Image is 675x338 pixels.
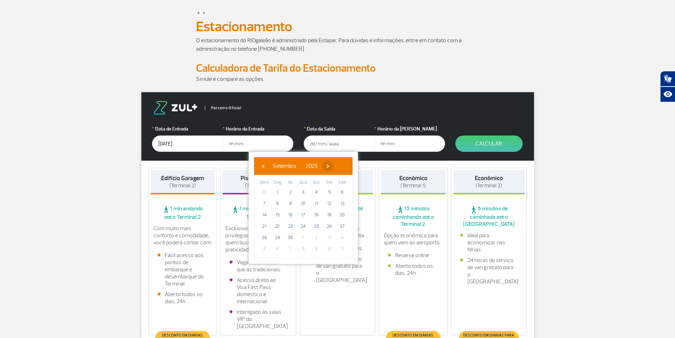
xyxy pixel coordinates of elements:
[268,161,301,171] button: Setembro
[152,125,223,133] label: Data de Entrada
[285,221,296,232] span: 23
[337,221,348,232] span: 27
[230,277,287,305] li: Acesso direto ao Visa Fast Pass doméstico e internacional.
[297,179,310,187] th: weekday
[337,209,348,221] span: 20
[230,309,287,330] li: Interligado às salas VIP do [GEOGRAPHIC_DATA].
[258,179,271,187] th: weekday
[245,182,271,189] span: (Terminal 2)
[311,198,322,209] span: 11
[259,243,270,255] span: 5
[460,232,518,253] li: Ideal para economizar nas férias
[197,9,200,17] a: >
[230,259,287,273] li: Vagas maiores do que as tradicionais.
[241,174,276,182] strong: Piso Premium
[400,182,426,189] span: (Terminal 1)
[272,221,283,232] span: 22
[196,36,479,53] p: O estacionamento do RIOgaleão é administrado pela Estapar. Para dúvidas e informações, entre em c...
[258,161,268,171] button: ‹
[151,205,215,221] span: 1 min andando até o Terminal 2
[374,125,445,133] label: Horário da [PERSON_NAME]
[298,243,309,255] span: 8
[311,243,322,255] span: 9
[324,198,335,209] span: 12
[660,87,675,102] button: Abrir recursos assistivos.
[272,187,283,198] span: 1
[311,187,322,198] span: 4
[311,221,322,232] span: 25
[337,243,348,255] span: 11
[273,162,296,170] span: Setembro
[455,135,523,152] button: Calcular
[374,135,445,152] input: hh:mm
[324,221,335,232] span: 26
[272,243,283,255] span: 6
[271,179,284,187] th: weekday
[305,162,318,170] span: 2025
[322,161,333,171] button: ›
[225,225,291,253] p: Exclusivo, com localização privilegiada e ideal para quem busca conforto e praticidade.
[324,209,335,221] span: 19
[196,21,479,33] h1: Estacionamento
[337,232,348,243] span: 4
[259,209,270,221] span: 14
[336,179,349,187] th: weekday
[304,135,375,152] input: dd/mm/aaaa
[337,187,348,198] span: 6
[272,209,283,221] span: 15
[660,71,675,102] div: Plugin de acessibilidade da Hand Talk.
[249,152,358,264] bs-datepicker-container: calendar
[258,161,333,168] bs-datepicker-navigation-view: ​ ​ ​
[152,135,223,152] input: dd/mm/aaaa
[660,71,675,87] button: Abrir tradutor de língua de sinais.
[298,187,309,198] span: 3
[323,179,336,187] th: weekday
[388,252,438,259] li: Reserva online
[309,255,366,284] li: 24 horas de serviço de van gratuito para o [GEOGRAPHIC_DATA]
[153,225,212,246] p: Com muito mais conforto e comodidade, você poderá contar com:
[324,243,335,255] span: 10
[259,232,270,243] span: 28
[272,198,283,209] span: 8
[196,62,479,75] h2: Calculadora de Tarifa do Estacionamento
[453,205,525,228] span: 6 minutos de caminhada até o [GEOGRAPHIC_DATA]
[460,257,518,285] li: 24 horas de serviço de van gratuito para o [GEOGRAPHIC_DATA]
[311,209,322,221] span: 18
[298,221,309,232] span: 24
[298,198,309,209] span: 10
[205,106,241,110] span: Parceiro Oficial
[161,174,204,182] strong: Edifício Garagem
[298,209,309,221] span: 17
[285,209,296,221] span: 16
[285,243,296,255] span: 7
[324,232,335,243] span: 3
[223,135,293,152] input: hh:mm
[259,187,270,198] span: 31
[223,125,293,133] label: Horário da Entrada
[152,101,199,115] img: logo-zul.png
[304,125,375,133] label: Data da Saída
[475,174,503,182] strong: Econômico
[337,198,348,209] span: 13
[259,198,270,209] span: 7
[158,252,208,287] li: Fácil acesso aos pontos de embarque e desembarque do Terminal
[196,75,479,83] p: Simule e compare as opções.
[284,179,297,187] th: weekday
[223,205,294,221] span: 1 min andando até o Terminal 2
[381,205,445,228] span: 15 minutos caminhando até o Terminal 2
[476,182,502,189] span: (Terminal 2)
[301,161,322,171] button: 2025
[324,187,335,198] span: 5
[158,291,208,305] li: Aberto todos os dias, 24h
[169,182,196,189] span: (Terminal 2)
[310,179,323,187] th: weekday
[259,221,270,232] span: 21
[272,232,283,243] span: 29
[388,262,438,277] li: Aberto todos os dias, 24h.
[203,9,205,17] a: >
[285,198,296,209] span: 9
[298,232,309,243] span: 1
[311,232,322,243] span: 2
